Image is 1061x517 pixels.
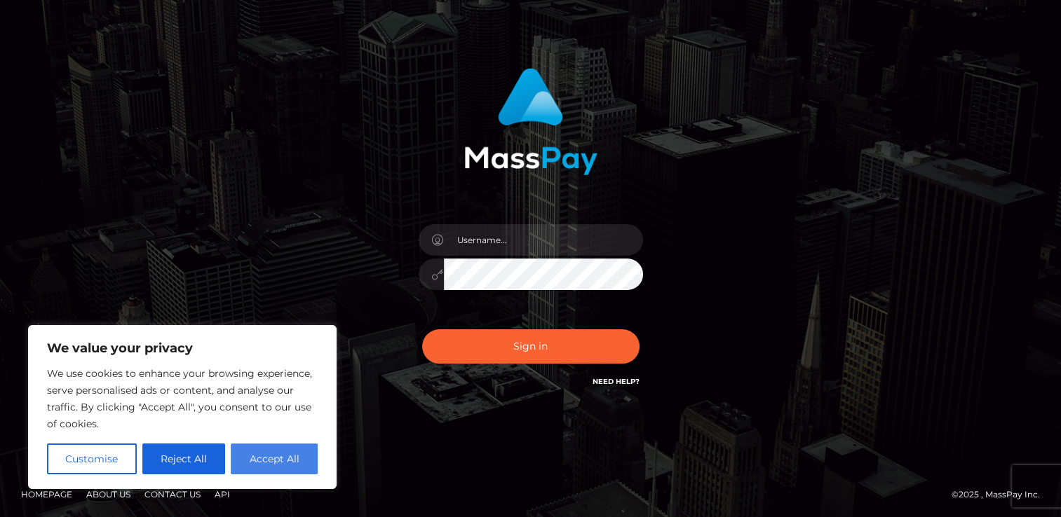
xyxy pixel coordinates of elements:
p: We value your privacy [47,340,318,357]
img: MassPay Login [464,68,597,175]
button: Sign in [422,329,640,364]
a: Contact Us [139,483,206,505]
p: We use cookies to enhance your browsing experience, serve personalised ads or content, and analys... [47,365,318,432]
button: Reject All [142,443,226,474]
a: Need Help? [593,377,640,386]
a: API [209,483,236,505]
button: Customise [47,443,137,474]
button: Accept All [231,443,318,474]
input: Username... [444,224,643,256]
div: © 2025 , MassPay Inc. [952,487,1050,502]
div: We value your privacy [28,325,337,489]
a: Homepage [15,483,78,505]
a: About Us [81,483,136,505]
